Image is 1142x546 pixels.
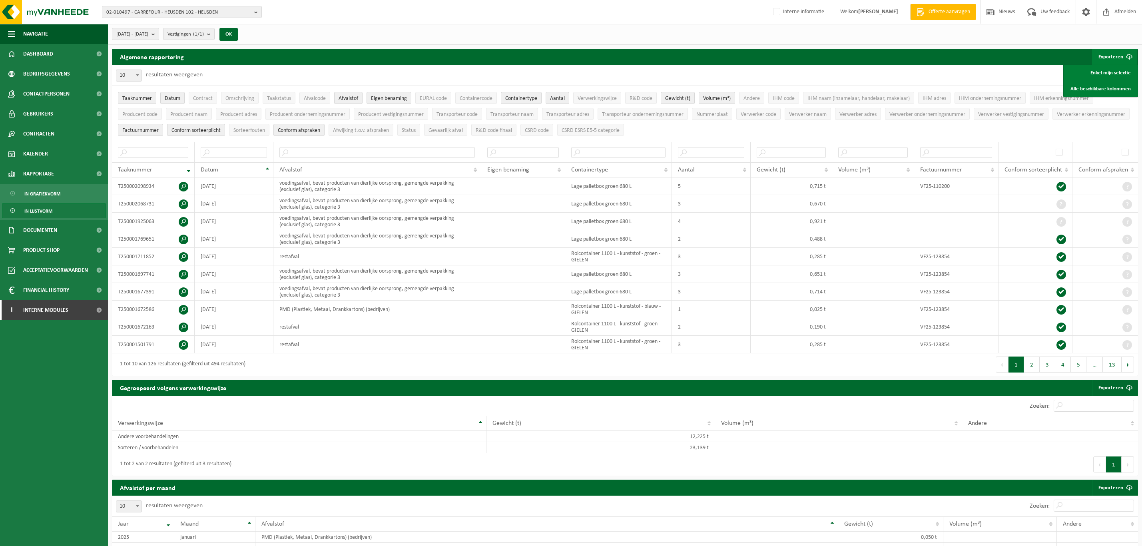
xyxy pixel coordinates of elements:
span: Contactpersonen [23,84,70,104]
button: 4 [1055,357,1071,373]
td: 0,714 t [751,283,832,301]
button: EURAL codeEURAL code: Activate to sort [415,92,451,104]
span: Volume (m³) [721,420,753,426]
button: Producent ondernemingsnummerProducent ondernemingsnummer: Activate to sort [265,108,350,120]
span: Aantal [550,96,565,102]
td: T250001697741 [112,265,195,283]
span: Andere [743,96,760,102]
span: Product Shop [23,240,60,260]
span: In lijstvorm [24,203,52,219]
span: Contract [193,96,213,102]
td: [DATE] [195,248,274,265]
button: AfvalcodeAfvalcode: Activate to sort [299,92,330,104]
td: T250001925063 [112,213,195,230]
button: Previous [996,357,1008,373]
div: 1 tot 10 van 126 resultaten (gefilterd uit 494 resultaten) [116,357,245,372]
span: Bedrijfsgegevens [23,64,70,84]
h2: Afvalstof per maand [112,480,183,495]
td: PMD (Plastiek, Metaal, Drankkartons) (bedrijven) [273,301,481,318]
td: Lage palletbox groen 680 L [565,265,672,283]
td: restafval [273,248,481,265]
span: Offerte aanvragen [927,8,972,16]
button: Producent codeProducent code: Activate to sort [118,108,162,120]
button: SorteerfoutenSorteerfouten: Activate to sort [229,124,269,136]
button: Verwerker ondernemingsnummerVerwerker ondernemingsnummer: Activate to sort [885,108,970,120]
td: T250001711852 [112,248,195,265]
td: 3 [672,336,751,353]
td: 0,025 t [751,301,832,318]
td: 0,715 t [751,177,832,195]
td: [DATE] [195,265,274,283]
span: Verwerker erkenningsnummer [1057,112,1125,118]
count: (1/1) [193,32,204,37]
button: R&D codeR&amp;D code: Activate to sort [625,92,657,104]
td: restafval [273,318,481,336]
td: voedingsafval, bevat producten van dierlijke oorsprong, gemengde verpakking (exclusief glas), cat... [273,230,481,248]
span: Producent naam [170,112,207,118]
button: AfvalstofAfvalstof: Activate to sort [334,92,363,104]
span: IHM erkenningsnummer [1034,96,1089,102]
a: Offerte aanvragen [910,4,976,20]
span: Kalender [23,144,48,164]
td: 0,488 t [751,230,832,248]
td: Lage palletbox groen 680 L [565,177,672,195]
td: 0,285 t [751,248,832,265]
span: Producent ondernemingsnummer [270,112,345,118]
span: Vestigingen [167,28,204,40]
span: Containercode [460,96,492,102]
span: Conform afspraken [1078,167,1128,173]
button: AndereAndere: Activate to sort [739,92,764,104]
button: Verwerker naamVerwerker naam: Activate to sort [785,108,831,120]
td: Rolcontainer 1100 L - kunststof - groen - GIELEN [565,248,672,265]
button: Verwerker adresVerwerker adres: Activate to sort [835,108,881,120]
button: Previous [1093,456,1106,472]
td: Rolcontainer 1100 L - kunststof - blauw - GIELEN [565,301,672,318]
button: 5 [1071,357,1086,373]
button: IHM codeIHM code: Activate to sort [768,92,799,104]
button: Afwijking t.o.v. afsprakenAfwijking t.o.v. afspraken: Activate to sort [329,124,393,136]
label: resultaten weergeven [146,72,203,78]
button: Transporteur codeTransporteur code: Activate to sort [432,108,482,120]
button: 02-010497 - CARREFOUR - HEUSDEN 102 - HEUSDEN [102,6,262,18]
span: Gewicht (t) [665,96,690,102]
button: 3 [1040,357,1055,373]
span: EURAL code [420,96,447,102]
strong: [PERSON_NAME] [858,9,898,15]
td: 0,050 t [838,532,943,543]
td: [DATE] [195,213,274,230]
button: ContainercodeContainercode: Activate to sort [455,92,497,104]
button: CSRD ESRS E5-5 categorieCSRD ESRS E5-5 categorie: Activate to sort [557,124,624,136]
button: Gevaarlijk afval : Activate to sort [424,124,467,136]
button: OK [219,28,238,41]
td: januari [174,532,255,543]
span: 10 [116,70,142,81]
span: Transporteur code [436,112,478,118]
button: VerwerkingswijzeVerwerkingswijze: Activate to sort [573,92,621,104]
a: Exporteren [1092,380,1137,396]
button: StatusStatus: Activate to sort [397,124,420,136]
span: Verwerker code [741,112,776,118]
button: Verwerker codeVerwerker code: Activate to sort [736,108,781,120]
div: 1 tot 2 van 2 resultaten (gefilterd uit 3 resultaten) [116,457,231,472]
button: Conform afspraken : Activate to sort [273,124,325,136]
td: Lage palletbox groen 680 L [565,230,672,248]
span: Verwerkingswijze [118,420,163,426]
span: 10 [116,500,142,512]
span: Verwerker vestigingsnummer [978,112,1044,118]
td: voedingsafval, bevat producten van dierlijke oorsprong, gemengde verpakking (exclusief glas), cat... [273,213,481,230]
button: 13 [1103,357,1122,373]
span: Omschrijving [225,96,254,102]
span: I [8,300,15,320]
td: [DATE] [195,336,274,353]
td: 2 [672,318,751,336]
button: DatumDatum: Activate to sort [160,92,185,104]
span: Containertype [505,96,537,102]
td: 5 [672,177,751,195]
td: 0,670 t [751,195,832,213]
td: 3 [672,195,751,213]
span: Verwerker adres [839,112,877,118]
button: 1 [1106,456,1122,472]
td: Lage palletbox groen 680 L [565,213,672,230]
td: 3 [672,265,751,283]
td: Lage palletbox groen 680 L [565,195,672,213]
